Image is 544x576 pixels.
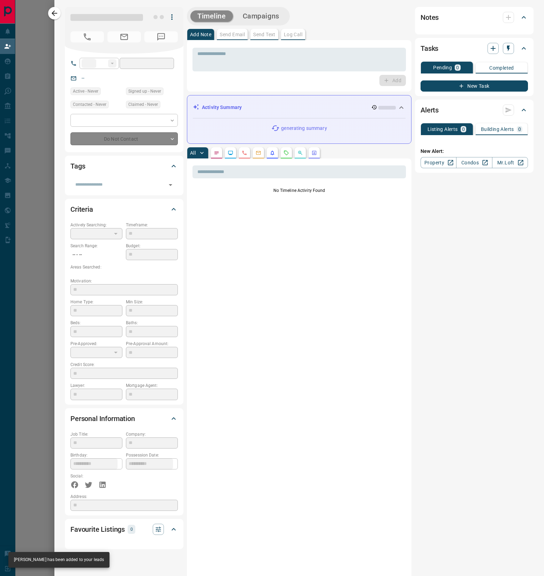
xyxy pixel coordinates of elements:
p: Actively Searching: [70,222,122,228]
div: Personal Information [70,410,178,427]
p: Credit Score: [70,361,178,368]
a: -- [82,75,84,81]
p: Social: [70,473,122,479]
p: Home Type: [70,299,122,305]
button: Open [166,180,175,190]
span: Signed up - Never [128,88,161,95]
p: Lawyer: [70,382,122,389]
p: All [190,150,196,155]
div: Tasks [421,40,528,57]
div: Alerts [421,102,528,118]
p: Mortgage Agent: [126,382,178,389]
p: 0 [462,127,465,132]
p: Budget: [126,243,178,249]
h2: Favourite Listings [70,524,125,535]
div: [PERSON_NAME] has been added to your leads [14,554,104,566]
svg: Notes [214,150,219,156]
p: -- - -- [70,249,122,260]
span: Claimed - Never [128,101,158,108]
h2: Personal Information [70,413,135,424]
div: Criteria [70,201,178,218]
div: Do Not Contact [70,132,178,145]
p: Pre-Approved: [70,341,122,347]
p: Motivation: [70,278,178,284]
p: Building Alerts [481,127,514,132]
span: No Email [107,31,141,42]
p: Pre-Approval Amount: [126,341,178,347]
div: Activity Summary [193,101,406,114]
button: Timeline [190,10,233,22]
h2: Notes [421,12,439,23]
p: Pending [433,65,452,70]
p: Activity Summary [202,104,242,111]
svg: Opportunities [297,150,303,156]
p: Birthday: [70,452,122,458]
p: 0 [518,127,521,132]
p: Add Note [190,32,211,37]
a: Property [421,157,456,168]
div: Favourite Listings0 [70,521,178,538]
button: Campaigns [236,10,286,22]
p: Baths: [126,320,178,326]
svg: Emails [256,150,261,156]
div: Tags [70,158,178,174]
h2: Alerts [421,104,439,116]
span: Active - Never [73,88,98,95]
p: 0 [456,65,459,70]
p: Address: [70,493,178,500]
svg: Lead Browsing Activity [228,150,233,156]
p: New Alert: [421,148,528,155]
span: Contacted - Never [73,101,106,108]
svg: Agent Actions [311,150,317,156]
h2: Tasks [421,43,438,54]
h2: Criteria [70,204,93,215]
a: Mr.Loft [492,157,528,168]
svg: Requests [284,150,289,156]
p: Min Size: [126,299,178,305]
p: Search Range: [70,243,122,249]
p: Job Title: [70,431,122,437]
p: Listing Alerts [428,127,458,132]
p: No Timeline Activity Found [192,187,406,194]
button: New Task [421,80,528,92]
svg: Listing Alerts [270,150,275,156]
p: Possession Date: [126,452,178,458]
span: No Number [144,31,178,42]
p: Company: [126,431,178,437]
a: Condos [456,157,492,168]
p: 0 [130,526,133,533]
h2: Tags [70,161,85,172]
span: No Number [70,31,104,42]
p: Areas Searched: [70,264,178,270]
p: Beds: [70,320,122,326]
p: Timeframe: [126,222,178,228]
p: Completed [489,65,514,70]
p: generating summary [281,125,327,132]
div: Notes [421,9,528,26]
svg: Calls [242,150,247,156]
